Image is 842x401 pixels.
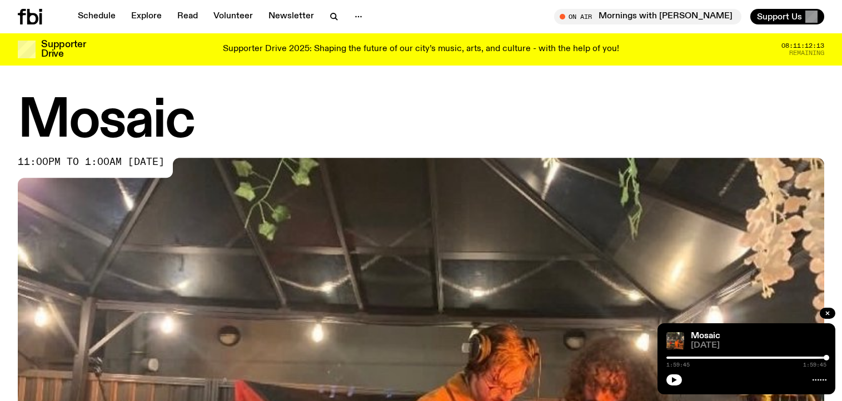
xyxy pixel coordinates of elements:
[757,12,802,22] span: Support Us
[124,9,168,24] a: Explore
[554,9,741,24] button: On AirMornings with [PERSON_NAME]
[781,43,824,49] span: 08:11:12:13
[18,158,165,167] span: 11:00pm to 1:00am [DATE]
[750,9,824,24] button: Support Us
[171,9,205,24] a: Read
[223,44,619,54] p: Supporter Drive 2025: Shaping the future of our city’s music, arts, and culture - with the help o...
[803,362,826,368] span: 1:59:45
[691,332,720,340] a: Mosaic
[666,332,684,350] img: Tommy and Jono Playing at a fundraiser for Palestine
[666,362,690,368] span: 1:59:45
[71,9,122,24] a: Schedule
[691,342,826,350] span: [DATE]
[262,9,321,24] a: Newsletter
[207,9,260,24] a: Volunteer
[789,50,824,56] span: Remaining
[18,97,824,147] h1: Mosaic
[41,40,86,59] h3: Supporter Drive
